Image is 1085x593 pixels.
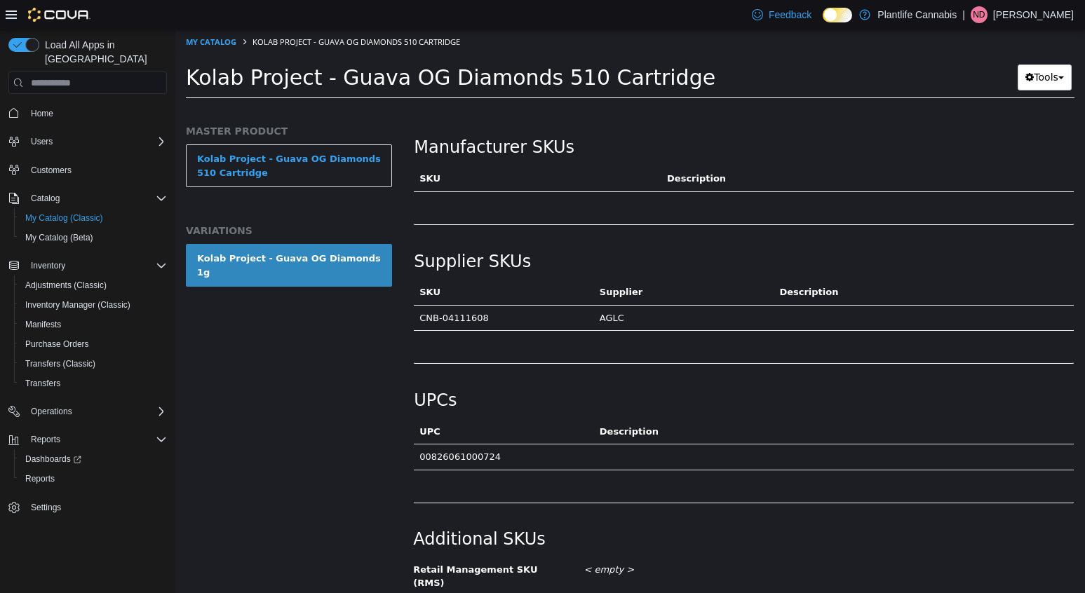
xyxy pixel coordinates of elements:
[20,210,167,226] span: My Catalog (Classic)
[20,210,109,226] a: My Catalog (Classic)
[25,319,61,330] span: Manifests
[25,431,66,448] button: Reports
[20,470,60,487] a: Reports
[14,469,173,489] button: Reports
[25,162,77,179] a: Customers
[25,257,71,274] button: Inventory
[25,473,55,484] span: Reports
[14,208,173,228] button: My Catalog (Classic)
[823,8,852,22] input: Dark Mode
[238,275,419,301] td: CNB-04111608
[244,397,265,407] span: UPC
[39,38,167,66] span: Load All Apps in [GEOGRAPHIC_DATA]
[31,502,61,513] span: Settings
[238,499,370,521] span: Additional SKUs
[25,499,67,516] a: Settings
[244,257,265,268] span: SKU
[419,275,599,301] td: AGLC
[25,104,167,121] span: Home
[20,375,66,392] a: Transfers
[20,451,87,468] a: Dashboards
[20,229,167,246] span: My Catalog (Beta)
[31,434,60,445] span: Reports
[20,355,101,372] a: Transfers (Classic)
[14,334,173,354] button: Purchase Orders
[25,299,130,311] span: Inventory Manager (Classic)
[3,402,173,421] button: Operations
[25,133,167,150] span: Users
[244,144,265,154] span: SKU
[20,451,167,468] span: Dashboards
[31,193,60,204] span: Catalog
[238,221,356,243] h2: Supplier SKUs
[971,6,988,23] div: Nick Dickson
[3,430,173,449] button: Reports
[3,189,173,208] button: Catalog
[3,497,173,517] button: Settings
[842,35,896,61] button: Tools
[20,336,167,353] span: Purchase Orders
[25,339,89,350] span: Purchase Orders
[604,257,663,268] span: Description
[25,403,78,420] button: Operations
[25,431,167,448] span: Reports
[3,256,173,275] button: Inventory
[492,144,551,154] span: Description
[20,316,167,333] span: Manifests
[3,160,173,180] button: Customers
[22,222,205,250] div: Kolab Project - Guava OG Diamonds 1g
[28,8,90,22] img: Cova
[424,257,467,268] span: Supplier
[25,212,103,224] span: My Catalog (Classic)
[973,6,985,23] span: ND
[424,397,483,407] span: Description
[20,355,167,372] span: Transfers (Classic)
[31,108,53,119] span: Home
[20,277,167,294] span: Adjustments (Classic)
[14,354,173,374] button: Transfers (Classic)
[14,275,173,295] button: Adjustments (Classic)
[14,315,173,334] button: Manifests
[11,36,540,60] span: Kolab Project - Guava OG Diamonds 510 Cartridge
[20,229,99,246] a: My Catalog (Beta)
[31,406,72,417] span: Operations
[25,280,107,291] span: Adjustments (Classic)
[25,358,95,369] span: Transfers (Classic)
[25,403,167,420] span: Operations
[31,165,72,176] span: Customers
[11,195,217,207] h5: VARIATIONS
[25,257,167,274] span: Inventory
[20,296,167,313] span: Inventory Manager (Classic)
[25,190,65,207] button: Catalog
[25,232,93,243] span: My Catalog (Beta)
[20,470,167,487] span: Reports
[20,316,67,333] a: Manifests
[25,498,167,516] span: Settings
[962,6,965,23] p: |
[25,190,167,207] span: Catalog
[3,132,173,151] button: Users
[14,374,173,393] button: Transfers
[14,449,173,469] a: Dashboards
[31,136,53,147] span: Users
[31,260,65,271] span: Inventory
[8,97,167,554] nav: Complex example
[14,228,173,247] button: My Catalog (Beta)
[25,161,167,179] span: Customers
[238,360,281,382] h2: UPCs
[11,7,61,18] a: My Catalog
[20,336,95,353] a: Purchase Orders
[398,529,910,553] div: < empty >
[20,375,167,392] span: Transfers
[993,6,1074,23] p: [PERSON_NAME]
[20,296,136,313] a: Inventory Manager (Classic)
[11,95,217,108] h5: MASTER PRODUCT
[769,8,811,22] span: Feedback
[238,415,419,441] td: 00826061000724
[20,277,112,294] a: Adjustments (Classic)
[77,7,285,18] span: Kolab Project - Guava OG Diamonds 510 Cartridge
[238,107,399,129] h2: Manufacturer SKUs
[238,535,362,559] span: Retail Management SKU (RMS)
[877,6,957,23] p: Plantlife Cannabis
[25,133,58,150] button: Users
